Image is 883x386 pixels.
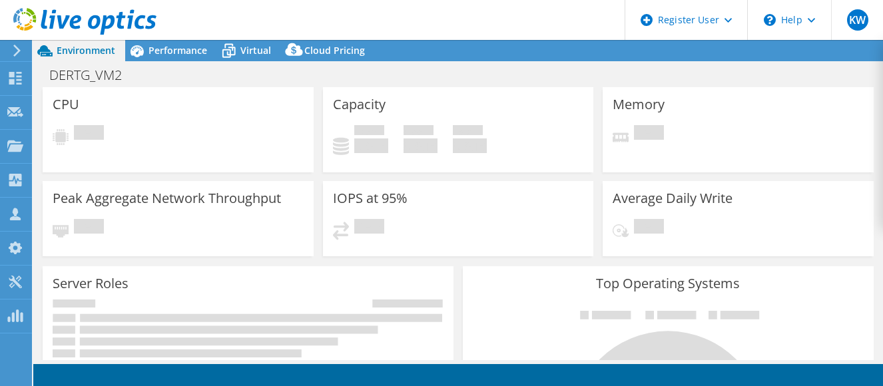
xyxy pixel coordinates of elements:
[74,219,104,237] span: Pending
[148,44,207,57] span: Performance
[453,125,483,138] span: Total
[404,138,438,153] h4: 0 GiB
[634,125,664,143] span: Pending
[240,44,271,57] span: Virtual
[74,125,104,143] span: Pending
[304,44,365,57] span: Cloud Pricing
[634,219,664,237] span: Pending
[473,276,864,291] h3: Top Operating Systems
[333,191,408,206] h3: IOPS at 95%
[354,138,388,153] h4: 0 GiB
[354,219,384,237] span: Pending
[333,97,386,112] h3: Capacity
[847,9,868,31] span: KW
[613,191,733,206] h3: Average Daily Write
[53,191,281,206] h3: Peak Aggregate Network Throughput
[613,97,665,112] h3: Memory
[764,14,776,26] svg: \n
[57,44,115,57] span: Environment
[404,125,434,138] span: Free
[53,276,129,291] h3: Server Roles
[453,138,487,153] h4: 0 GiB
[53,97,79,112] h3: CPU
[354,125,384,138] span: Used
[43,68,143,83] h1: DERTG_VM2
